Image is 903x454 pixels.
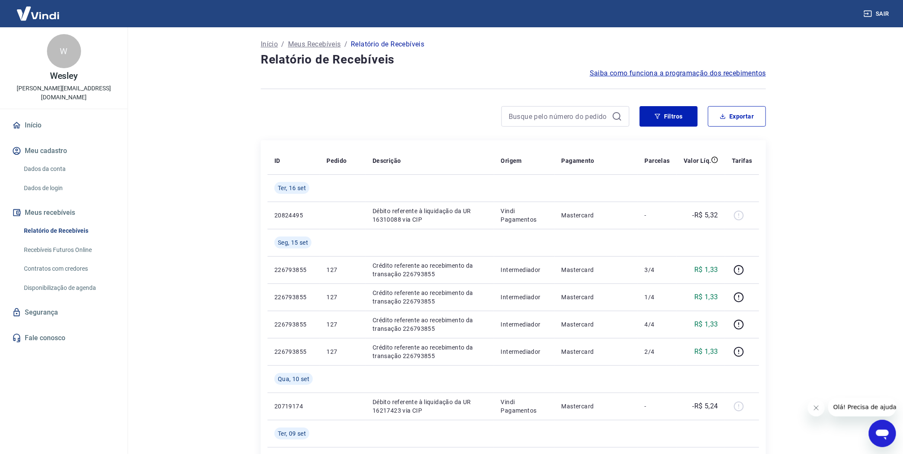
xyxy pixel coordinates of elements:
[693,210,718,220] p: -R$ 5,32
[20,260,117,278] a: Contratos com credores
[10,142,117,160] button: Meu cadastro
[20,279,117,297] a: Disponibilização de agenda
[351,39,424,49] p: Relatório de Recebíveis
[869,420,896,447] iframe: Botão para abrir a janela de mensagens
[501,266,548,274] p: Intermediador
[7,84,121,102] p: [PERSON_NAME][EMAIL_ADDRESS][DOMAIN_NAME]
[562,156,595,165] p: Pagamento
[501,347,548,356] p: Intermediador
[20,179,117,197] a: Dados de login
[10,0,66,26] img: Vindi
[373,316,487,333] p: Crédito referente ao recebimento da transação 226793855
[20,160,117,178] a: Dados da conta
[509,110,609,123] input: Busque pelo número do pedido
[693,401,718,411] p: -R$ 5,24
[10,303,117,322] a: Segurança
[373,398,487,415] p: Débito referente à liquidação da UR 16217423 via CIP
[10,329,117,347] a: Fale conosco
[645,320,670,329] p: 4/4
[501,293,548,301] p: Intermediador
[501,398,548,415] p: Vindi Pagamentos
[684,156,711,165] p: Valor Líq.
[373,343,487,360] p: Crédito referente ao recebimento da transação 226793855
[645,156,670,165] p: Parcelas
[326,347,359,356] p: 127
[562,293,631,301] p: Mastercard
[274,402,313,411] p: 20719174
[373,261,487,278] p: Crédito referente ao recebimento da transação 226793855
[326,320,359,329] p: 127
[274,156,280,165] p: ID
[281,39,284,49] p: /
[274,211,313,220] p: 20824495
[278,238,308,247] span: Seg, 15 set
[732,156,752,165] p: Tarifas
[10,116,117,135] a: Início
[708,106,766,127] button: Exportar
[562,320,631,329] p: Mastercard
[640,106,698,127] button: Filtros
[274,320,313,329] p: 226793855
[10,203,117,222] button: Meus recebíveis
[373,156,401,165] p: Descrição
[274,293,313,301] p: 226793855
[20,241,117,259] a: Recebíveis Futuros Online
[50,72,78,81] p: Wesley
[694,347,718,357] p: R$ 1,33
[274,266,313,274] p: 226793855
[590,68,766,78] a: Saiba como funciona a programação dos recebimentos
[808,399,825,416] iframe: Fechar mensagem
[261,51,766,68] h4: Relatório de Recebíveis
[344,39,347,49] p: /
[20,222,117,240] a: Relatório de Recebíveis
[274,347,313,356] p: 226793855
[645,211,670,220] p: -
[562,402,631,411] p: Mastercard
[562,347,631,356] p: Mastercard
[694,319,718,330] p: R$ 1,33
[326,156,347,165] p: Pedido
[278,375,309,383] span: Qua, 10 set
[694,265,718,275] p: R$ 1,33
[278,184,306,192] span: Ter, 16 set
[501,320,548,329] p: Intermediador
[5,6,72,13] span: Olá! Precisa de ajuda?
[501,156,522,165] p: Origem
[645,293,670,301] p: 1/4
[645,402,670,411] p: -
[261,39,278,49] a: Início
[326,266,359,274] p: 127
[373,289,487,306] p: Crédito referente ao recebimento da transação 226793855
[278,429,306,438] span: Ter, 09 set
[326,293,359,301] p: 127
[501,207,548,224] p: Vindi Pagamentos
[288,39,341,49] a: Meus Recebíveis
[645,347,670,356] p: 2/4
[828,398,896,416] iframe: Mensagem da empresa
[562,266,631,274] p: Mastercard
[694,292,718,302] p: R$ 1,33
[373,207,487,224] p: Débito referente à liquidação da UR 16310088 via CIP
[47,34,81,68] div: W
[562,211,631,220] p: Mastercard
[862,6,893,22] button: Sair
[645,266,670,274] p: 3/4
